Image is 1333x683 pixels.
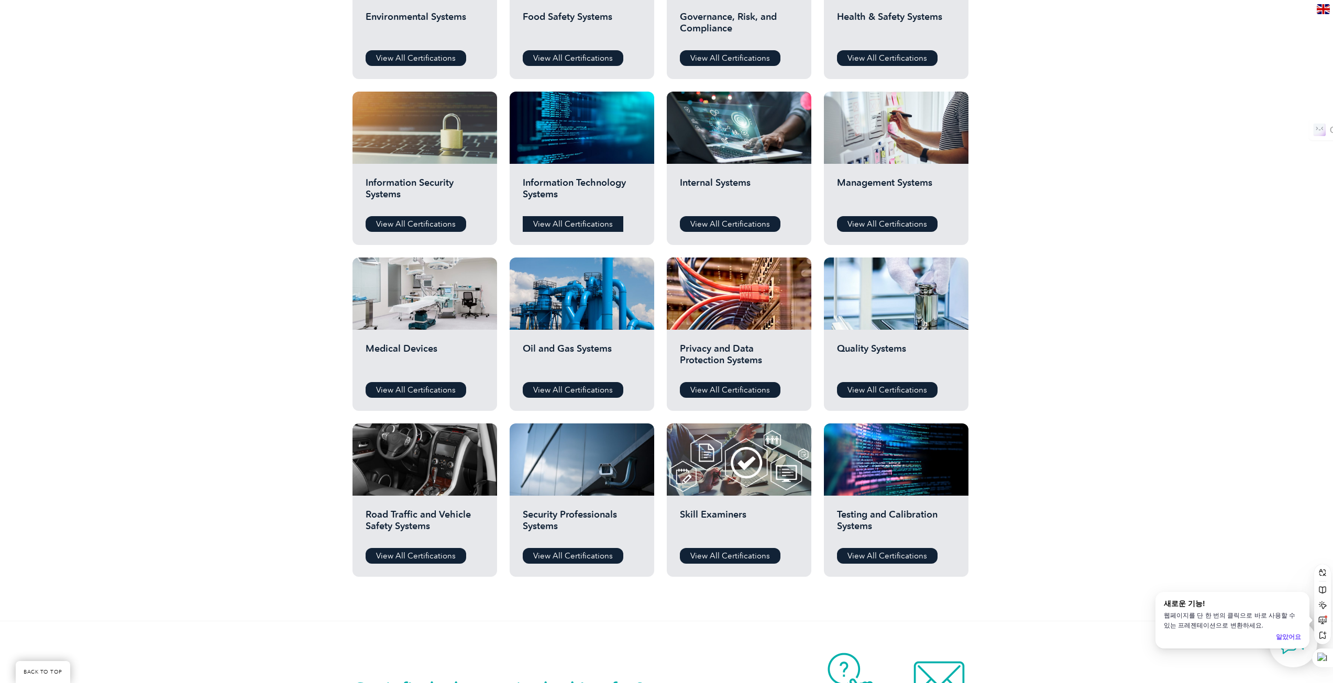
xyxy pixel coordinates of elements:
h2: Testing and Calibration Systems [837,509,955,540]
a: View All Certifications [523,382,623,398]
h2: Medical Devices [366,343,484,374]
a: View All Certifications [680,216,780,232]
a: View All Certifications [837,216,938,232]
img: en [1317,4,1330,14]
a: View All Certifications [523,216,623,232]
h2: Health & Safety Systems [837,11,955,42]
a: BACK TO TOP [16,661,70,683]
h2: Governance, Risk, and Compliance [680,11,798,42]
h2: Environmental Systems [366,11,484,42]
h2: Food Safety Systems [523,11,641,42]
h2: Management Systems [837,177,955,208]
a: View All Certifications [680,382,780,398]
a: View All Certifications [366,50,466,66]
h2: Skill Examiners [680,509,798,540]
a: View All Certifications [523,50,623,66]
h2: Internal Systems [680,177,798,208]
h2: Quality Systems [837,343,955,374]
h2: Information Technology Systems [523,177,641,208]
a: View All Certifications [366,548,466,564]
h2: Security Professionals Systems [523,509,641,540]
h2: Privacy and Data Protection Systems [680,343,798,374]
a: View All Certifications [523,548,623,564]
a: View All Certifications [837,548,938,564]
a: View All Certifications [680,50,780,66]
a: View All Certifications [837,382,938,398]
h2: Information Security Systems [366,177,484,208]
a: View All Certifications [366,216,466,232]
a: View All Certifications [366,382,466,398]
h2: Road Traffic and Vehicle Safety Systems [366,509,484,540]
a: View All Certifications [837,50,938,66]
h2: Oil and Gas Systems [523,343,641,374]
a: View All Certifications [680,548,780,564]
